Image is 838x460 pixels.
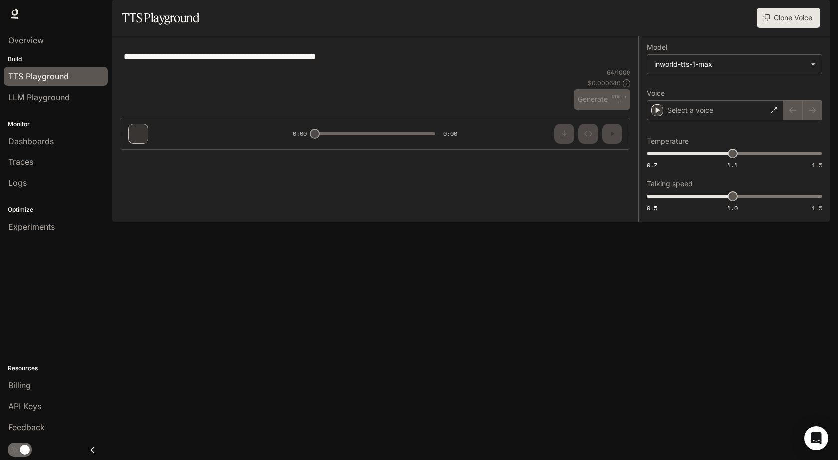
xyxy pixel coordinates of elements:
p: 64 / 1000 [607,68,630,77]
div: Open Intercom Messenger [804,426,828,450]
span: 1.5 [812,204,822,212]
h1: TTS Playground [122,8,199,28]
span: 1.1 [727,161,738,169]
p: Voice [647,90,665,97]
p: Temperature [647,138,689,145]
span: 1.0 [727,204,738,212]
p: $ 0.000640 [588,79,621,87]
p: Select a voice [667,105,713,115]
p: Model [647,44,667,51]
p: Talking speed [647,180,693,187]
div: inworld-tts-1-max [647,55,822,74]
span: 0.5 [647,204,657,212]
button: Clone Voice [757,8,820,28]
span: 1.5 [812,161,822,169]
div: inworld-tts-1-max [654,59,806,69]
span: 0.7 [647,161,657,169]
